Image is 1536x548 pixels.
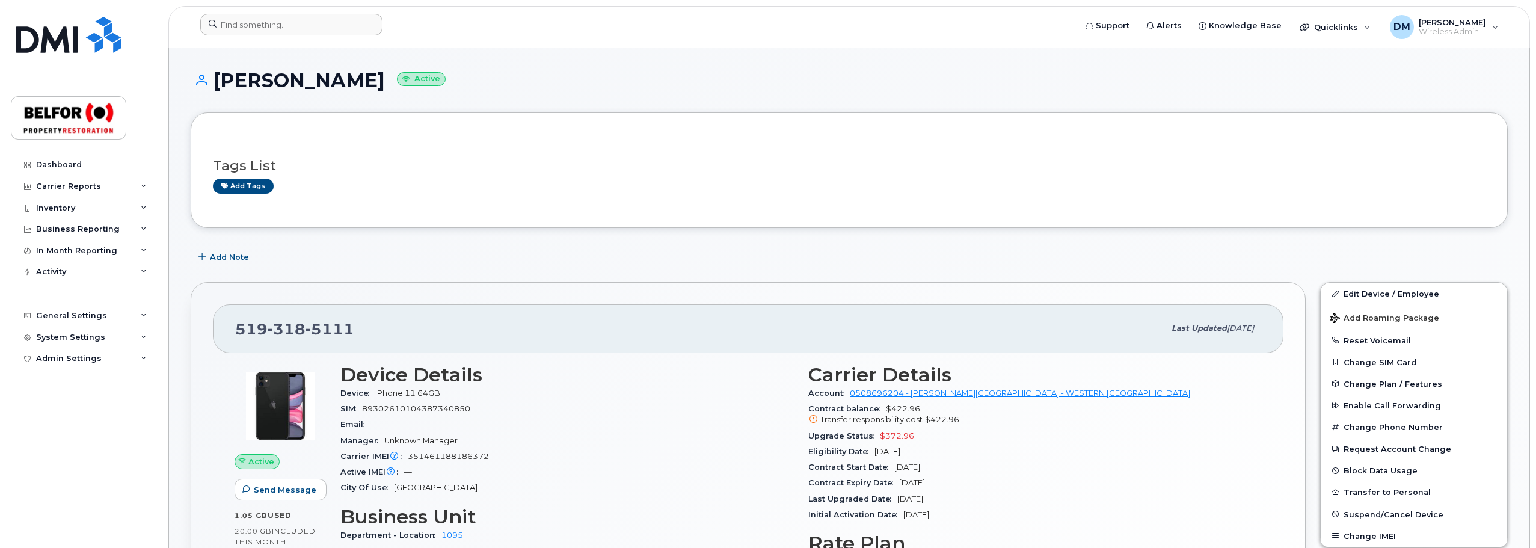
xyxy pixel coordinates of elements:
[808,389,850,398] span: Account
[820,415,923,424] span: Transfer responsibility cost
[874,447,900,456] span: [DATE]
[1172,324,1227,333] span: Last updated
[370,420,378,429] span: —
[1227,324,1254,333] span: [DATE]
[394,483,478,492] span: [GEOGRAPHIC_DATA]
[1321,438,1507,460] button: Request Account Change
[191,246,259,268] button: Add Note
[808,463,894,472] span: Contract Start Date
[1344,379,1442,388] span: Change Plan / Features
[808,447,874,456] span: Eligibility Date
[235,526,316,546] span: included this month
[210,251,249,263] span: Add Note
[375,389,440,398] span: iPhone 11 64GB
[899,478,925,487] span: [DATE]
[268,511,292,520] span: used
[340,467,404,476] span: Active IMEI
[268,320,306,338] span: 318
[235,511,268,520] span: 1.05 GB
[404,467,412,476] span: —
[441,531,463,540] a: 1095
[808,431,880,440] span: Upgrade Status
[340,531,441,540] span: Department - Location
[1321,351,1507,373] button: Change SIM Card
[1321,525,1507,547] button: Change IMEI
[1321,395,1507,416] button: Enable Call Forwarding
[925,415,959,424] span: $422.96
[903,510,929,519] span: [DATE]
[340,420,370,429] span: Email
[1321,481,1507,503] button: Transfer to Personal
[1321,460,1507,481] button: Block Data Usage
[808,364,1262,386] h3: Carrier Details
[340,506,794,528] h3: Business Unit
[340,483,394,492] span: City Of Use
[408,452,489,461] span: 351461188186372
[897,494,923,503] span: [DATE]
[235,320,354,338] span: 519
[254,484,316,496] span: Send Message
[191,70,1508,91] h1: [PERSON_NAME]
[340,389,375,398] span: Device
[808,404,1262,426] span: $422.96
[213,179,274,194] a: Add tags
[235,527,272,535] span: 20.00 GB
[306,320,354,338] span: 5111
[340,364,794,386] h3: Device Details
[850,389,1190,398] a: 0508696204 - [PERSON_NAME][GEOGRAPHIC_DATA] - WESTERN [GEOGRAPHIC_DATA]
[340,404,362,413] span: SIM
[880,431,914,440] span: $372.96
[894,463,920,472] span: [DATE]
[340,452,408,461] span: Carrier IMEI
[1321,503,1507,525] button: Suspend/Cancel Device
[808,494,897,503] span: Last Upgraded Date
[1321,416,1507,438] button: Change Phone Number
[1321,330,1507,351] button: Reset Voicemail
[362,404,470,413] span: 89302610104387340850
[808,478,899,487] span: Contract Expiry Date
[397,72,446,86] small: Active
[244,370,316,442] img: iPhone_11.jpg
[340,436,384,445] span: Manager
[1344,510,1443,519] span: Suspend/Cancel Device
[1330,313,1439,325] span: Add Roaming Package
[1321,283,1507,304] a: Edit Device / Employee
[248,456,274,467] span: Active
[1344,401,1441,410] span: Enable Call Forwarding
[235,479,327,500] button: Send Message
[213,158,1485,173] h3: Tags List
[1321,305,1507,330] button: Add Roaming Package
[808,510,903,519] span: Initial Activation Date
[808,404,886,413] span: Contract balance
[1321,373,1507,395] button: Change Plan / Features
[384,436,458,445] span: Unknown Manager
